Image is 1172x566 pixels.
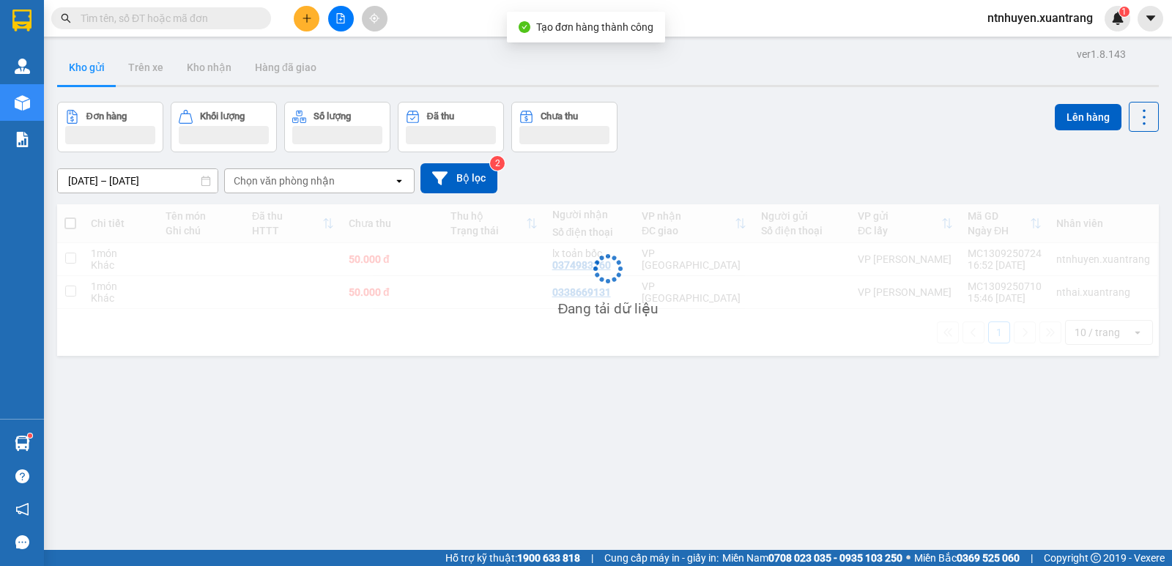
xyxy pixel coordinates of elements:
[284,102,390,152] button: Số lượng
[243,50,328,85] button: Hàng đã giao
[445,550,580,566] span: Hỗ trợ kỹ thuật:
[722,550,902,566] span: Miền Nam
[1091,553,1101,563] span: copyright
[420,163,497,193] button: Bộ lọc
[768,552,902,564] strong: 0708 023 035 - 0935 103 250
[328,6,354,31] button: file-add
[957,552,1020,564] strong: 0369 525 060
[15,59,30,74] img: warehouse-icon
[200,111,245,122] div: Khối lượng
[604,550,719,566] span: Cung cấp máy in - giấy in:
[1111,12,1124,25] img: icon-new-feature
[398,102,504,152] button: Đã thu
[369,13,379,23] span: aim
[302,13,312,23] span: plus
[362,6,387,31] button: aim
[294,6,319,31] button: plus
[171,102,277,152] button: Khối lượng
[914,550,1020,566] span: Miền Bắc
[558,298,659,320] div: Đang tải dữ liệu
[15,535,29,549] span: message
[15,436,30,451] img: warehouse-icon
[517,552,580,564] strong: 1900 633 818
[116,50,175,85] button: Trên xe
[393,175,405,187] svg: open
[1055,104,1121,130] button: Lên hàng
[511,102,617,152] button: Chưa thu
[234,174,335,188] div: Chọn văn phòng nhận
[427,111,454,122] div: Đã thu
[15,469,29,483] span: question-circle
[906,555,910,561] span: ⚪️
[536,21,653,33] span: Tạo đơn hàng thành công
[81,10,253,26] input: Tìm tên, số ĐT hoặc mã đơn
[1138,6,1163,31] button: caret-down
[591,550,593,566] span: |
[15,502,29,516] span: notification
[335,13,346,23] span: file-add
[519,21,530,33] span: check-circle
[15,132,30,147] img: solution-icon
[58,169,218,193] input: Select a date range.
[1031,550,1033,566] span: |
[175,50,243,85] button: Kho nhận
[314,111,351,122] div: Số lượng
[976,9,1105,27] span: ntnhuyen.xuantrang
[1119,7,1130,17] sup: 1
[12,10,31,31] img: logo-vxr
[57,102,163,152] button: Đơn hàng
[1077,46,1126,62] div: ver 1.8.143
[57,50,116,85] button: Kho gửi
[15,95,30,111] img: warehouse-icon
[490,156,505,171] sup: 2
[541,111,578,122] div: Chưa thu
[1121,7,1127,17] span: 1
[61,13,71,23] span: search
[86,111,127,122] div: Đơn hàng
[1144,12,1157,25] span: caret-down
[28,433,32,438] sup: 1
